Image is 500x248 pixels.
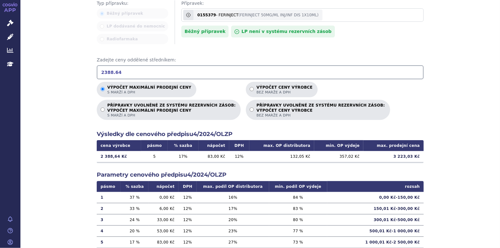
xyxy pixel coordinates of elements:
[97,0,168,7] span: Typ přípravku:
[178,214,197,225] td: 12 %
[121,192,148,203] td: 37 %
[327,236,424,248] td: 1 000,01 Kč - 2 500,00 Kč
[327,181,424,192] th: rozsah
[256,103,385,118] p: PŘÍPRAVKY UVOLNĚNÉ ZE SYSTÉMU REZERVNÍCH ZÁSOB:
[231,26,335,37] div: LP není v systému rezervních zásob
[197,236,269,248] td: 27 %
[101,108,105,112] input: PŘÍPRAVKY UVOLNĚNÉ ZE SYSTÉMU REZERVNÍCH ZÁSOB:VÝPOČET MAXIMÁLNÍ PRODEJNÍ CENYs marží a DPH
[181,26,229,37] div: Běžný přípravek
[148,192,178,203] td: 0,00 Kč
[97,140,141,151] th: cena výrobce
[97,181,121,192] th: pásmo
[178,203,197,214] td: 12 %
[197,203,269,214] td: 17 %
[97,171,424,179] h2: Parametry cenového předpisu 4/2024/OLZP
[269,181,327,192] th: min. podíl OP výdeje
[199,151,229,162] td: 83,00 Kč
[327,192,424,203] td: 0,00 Kč - 150,00 Kč
[256,90,313,95] span: bez marže a DPH
[168,151,198,162] td: 17 %
[97,65,424,79] input: Zadejte ceny oddělené středníkem
[363,151,424,162] td: 3 223,03 Kč
[197,225,269,236] td: 23 %
[121,203,148,214] td: 33 %
[256,108,385,113] strong: VÝPOČET CENY VÝROBCE
[363,140,424,151] th: max. prodejní cena
[148,203,178,214] td: 6,00 Kč
[148,181,178,192] th: nápočet
[314,151,363,162] td: 357,02 Kč
[97,151,141,162] td: 2 388,64 Kč
[269,214,327,225] td: 80 %
[229,140,250,151] th: DPH
[327,203,424,214] td: 150,01 Kč - 300,00 Kč
[107,90,191,95] span: s marží a DPH
[107,113,236,118] span: s marží a DPH
[197,214,269,225] td: 20 %
[314,140,363,151] th: min. OP výdeje
[256,85,313,95] p: Výpočet ceny výrobce
[148,225,178,236] td: 53,00 Kč
[229,151,250,162] td: 12 %
[197,181,269,192] th: max. podíl OP distributora
[97,192,121,203] td: 1
[141,140,168,151] th: pásmo
[107,103,236,118] p: PŘÍPRAVKY UVOLNĚNÉ ZE SYSTÉMU REZERVNÍCH ZÁSOB:
[97,236,121,248] td: 5
[197,192,269,203] td: 16 %
[269,203,327,214] td: 83 %
[327,225,424,236] td: 500,01 Kč - 1 000,00 Kč
[178,225,197,236] td: 12 %
[256,113,385,118] span: bez marže a DPH
[181,0,424,7] span: Přípravek:
[97,57,424,63] span: Zadejte ceny oddělené středníkem:
[121,225,148,236] td: 20 %
[178,236,197,248] td: 12 %
[148,236,178,248] td: 83,00 Kč
[269,225,327,236] td: 77 %
[101,87,105,91] input: Výpočet maximální prodejní cenys marží a DPH
[121,181,148,192] th: % sazba
[199,140,229,151] th: nápočet
[250,108,254,112] input: PŘÍPRAVKY UVOLNĚNÉ ZE SYSTÉMU REZERVNÍCH ZÁSOB:VÝPOČET CENY VÝROBCEbez marže a DPH
[97,225,121,236] td: 4
[168,140,198,151] th: % sazba
[178,192,197,203] td: 12 %
[178,181,197,192] th: DPH
[141,151,168,162] td: 5
[97,130,424,138] h2: Výsledky dle cenového předpisu 4/2024/OLZP
[327,214,424,225] td: 300,01 Kč - 500,00 Kč
[121,214,148,225] td: 24 %
[269,236,327,248] td: 73 %
[249,140,314,151] th: max. OP distributora
[107,85,191,95] p: Výpočet maximální prodejní ceny
[97,214,121,225] td: 3
[107,108,236,113] strong: VÝPOČET MAXIMÁLNÍ PRODEJNÍ CENY
[121,236,148,248] td: 17 %
[269,192,327,203] td: 84 %
[250,87,254,91] input: Výpočet ceny výrobcebez marže a DPH
[148,214,178,225] td: 33,00 Kč
[249,151,314,162] td: 132,05 Kč
[97,203,121,214] td: 2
